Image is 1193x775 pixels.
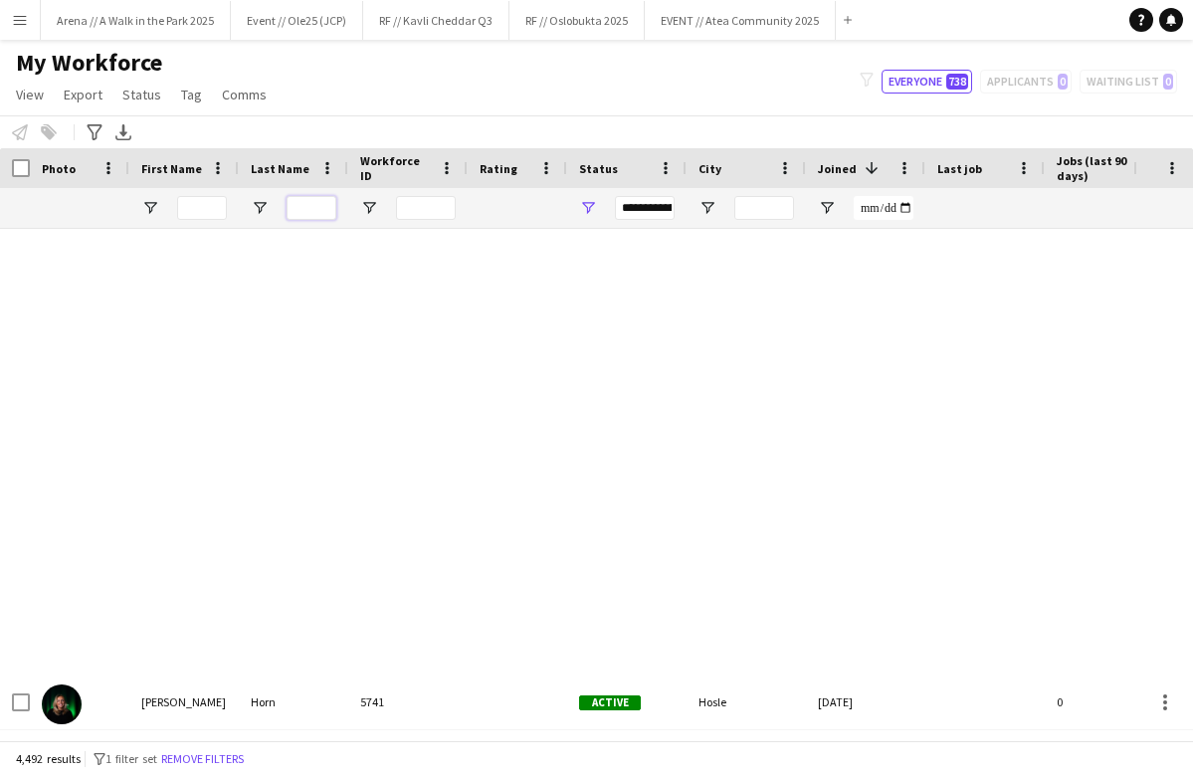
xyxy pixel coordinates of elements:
span: Last Name [251,161,309,176]
input: Last Name Filter Input [287,196,336,220]
button: Everyone738 [882,70,972,94]
button: RF // Kavli Cheddar Q3 [363,1,509,40]
button: Open Filter Menu [141,199,159,217]
span: Comms [222,86,267,103]
span: First Name [141,161,202,176]
span: 1 filter set [105,751,157,766]
button: Open Filter Menu [818,199,836,217]
button: Open Filter Menu [251,199,269,217]
span: View [16,86,44,103]
span: Export [64,86,102,103]
span: Jobs (last 90 days) [1057,153,1134,183]
span: 738 [946,74,968,90]
img: Nora Horn [42,684,82,724]
button: Event // Ole25 (JCP) [231,1,363,40]
span: Rating [480,161,517,176]
button: Open Filter Menu [360,199,378,217]
div: 5741 [348,675,468,729]
div: [PERSON_NAME] [129,675,239,729]
span: Status [579,161,618,176]
span: Last job [937,161,982,176]
span: Status [122,86,161,103]
button: Arena // A Walk in the Park 2025 [41,1,231,40]
div: [DATE] [806,675,925,729]
input: City Filter Input [734,196,794,220]
span: Tag [181,86,202,103]
span: Active [579,695,641,710]
div: 0 [1045,675,1170,729]
a: Status [114,82,169,107]
span: City [698,161,721,176]
app-action-btn: Advanced filters [83,120,106,144]
div: Hosle [687,675,806,729]
button: RF // Oslobukta 2025 [509,1,645,40]
app-action-btn: Export XLSX [111,120,135,144]
button: Remove filters [157,748,248,770]
div: Horn [239,675,348,729]
a: Tag [173,82,210,107]
span: Workforce ID [360,153,432,183]
input: First Name Filter Input [177,196,227,220]
span: Photo [42,161,76,176]
a: Export [56,82,110,107]
input: Joined Filter Input [854,196,913,220]
a: Comms [214,82,275,107]
span: My Workforce [16,48,162,78]
input: Workforce ID Filter Input [396,196,456,220]
span: Joined [818,161,857,176]
button: EVENT // Atea Community 2025 [645,1,836,40]
button: Open Filter Menu [698,199,716,217]
button: Open Filter Menu [579,199,597,217]
a: View [8,82,52,107]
